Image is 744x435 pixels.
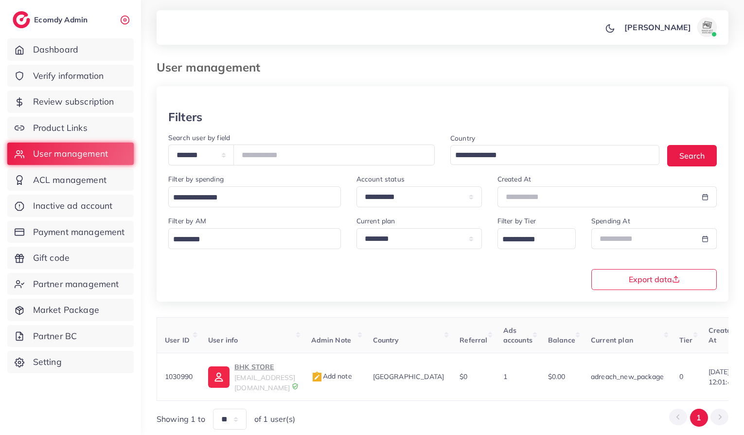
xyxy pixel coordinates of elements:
[7,65,134,87] a: Verify information
[373,336,399,344] span: Country
[7,117,134,139] a: Product Links
[679,336,693,344] span: Tier
[165,336,190,344] span: User ID
[7,169,134,191] a: ACL management
[7,273,134,295] a: Partner management
[679,372,683,381] span: 0
[7,325,134,347] a: Partner BC
[7,195,134,217] a: Inactive ad account
[460,336,487,344] span: Referral
[13,11,90,28] a: logoEcomdy Admin
[33,252,70,264] span: Gift code
[503,326,532,344] span: Ads accounts
[373,372,444,381] span: [GEOGRAPHIC_DATA]
[33,278,119,290] span: Partner management
[311,372,352,381] span: Add note
[624,21,691,33] p: [PERSON_NAME]
[591,269,717,290] button: Export data
[168,216,206,226] label: Filter by AM
[234,361,295,373] p: BHK STORE
[33,174,106,186] span: ACL management
[165,372,193,381] span: 1030990
[33,147,108,160] span: User management
[669,409,728,427] ul: Pagination
[13,11,30,28] img: logo
[619,18,721,37] a: [PERSON_NAME]avatar
[311,371,323,383] img: admin_note.cdd0b510.svg
[591,216,630,226] label: Spending At
[709,367,735,387] span: [DATE] 12:01:40
[629,275,680,283] span: Export data
[254,414,295,425] span: of 1 user(s)
[157,414,205,425] span: Showing 1 to
[33,199,113,212] span: Inactive ad account
[33,330,77,343] span: Partner BC
[7,143,134,165] a: User management
[497,228,576,249] div: Search for option
[7,247,134,269] a: Gift code
[548,336,575,344] span: Balance
[7,351,134,373] a: Setting
[450,145,659,165] div: Search for option
[208,361,295,393] a: BHK STORE[EMAIL_ADDRESS][DOMAIN_NAME]
[170,190,328,205] input: Search for option
[452,148,647,163] input: Search for option
[208,366,230,388] img: ic-user-info.36bf1079.svg
[709,326,731,344] span: Create At
[7,221,134,243] a: Payment management
[7,38,134,61] a: Dashboard
[497,174,531,184] label: Created At
[33,43,78,56] span: Dashboard
[548,372,566,381] span: $0.00
[503,372,507,381] span: 1
[168,186,341,207] div: Search for option
[460,372,467,381] span: $0
[168,133,230,143] label: Search user by field
[591,336,633,344] span: Current plan
[667,145,717,166] button: Search
[168,228,341,249] div: Search for option
[7,299,134,321] a: Market Package
[7,91,134,113] a: Review subscription
[292,383,299,390] img: 9CAL8B2pu8EFxCJHYAAAAldEVYdGRhdGU6Y3JlYXRlADIwMjItMTItMDlUMDQ6NTg6MzkrMDA6MDBXSlgLAAAAJXRFWHRkYXR...
[168,174,224,184] label: Filter by spending
[697,18,717,37] img: avatar
[591,372,664,381] span: adreach_new_package
[33,122,88,134] span: Product Links
[33,356,62,368] span: Setting
[497,216,536,226] label: Filter by Tier
[34,15,90,24] h2: Ecomdy Admin
[33,304,99,316] span: Market Package
[311,336,352,344] span: Admin Note
[157,60,268,74] h3: User management
[356,174,405,184] label: Account status
[690,409,708,427] button: Go to page 1
[450,133,475,143] label: Country
[499,232,563,247] input: Search for option
[168,110,202,124] h3: Filters
[33,226,125,238] span: Payment management
[33,70,104,82] span: Verify information
[208,336,238,344] span: User info
[234,373,295,392] span: [EMAIL_ADDRESS][DOMAIN_NAME]
[33,95,114,108] span: Review subscription
[170,232,328,247] input: Search for option
[356,216,395,226] label: Current plan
